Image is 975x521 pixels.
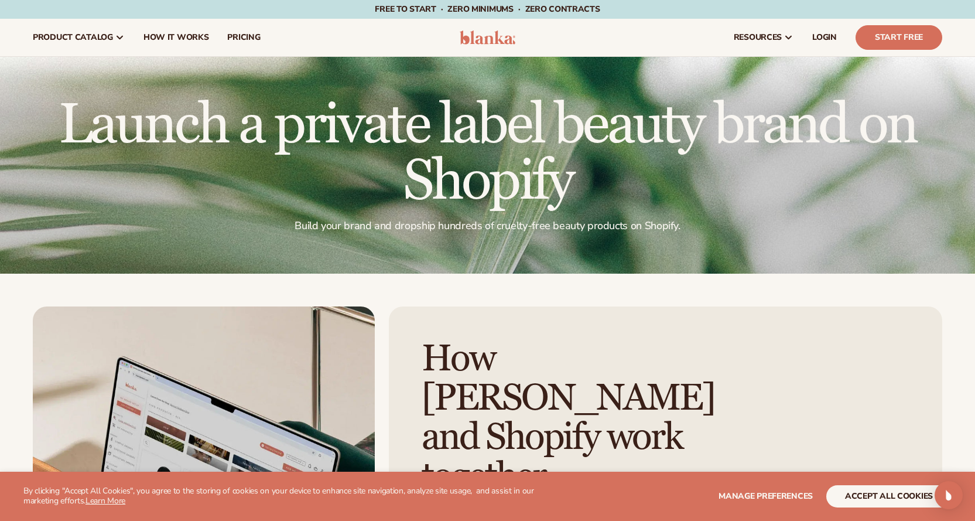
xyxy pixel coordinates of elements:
[935,481,963,509] div: Open Intercom Messenger
[719,485,813,508] button: Manage preferences
[856,25,942,50] a: Start Free
[826,485,952,508] button: accept all cookies
[227,33,260,42] span: pricing
[134,19,218,56] a: How It Works
[23,486,566,506] p: By clicking "Accept All Cookies", you agree to the storing of cookies on your device to enhance s...
[33,33,113,42] span: product catalog
[803,19,846,56] a: LOGIN
[719,491,813,502] span: Manage preferences
[734,33,782,42] span: resources
[812,33,837,42] span: LOGIN
[724,19,803,56] a: resources
[143,33,209,42] span: How It Works
[218,19,269,56] a: pricing
[85,495,125,506] a: Learn More
[33,97,942,210] h1: Launch a private label beauty brand on Shopify
[23,19,134,56] a: product catalog
[375,4,600,15] span: Free to start · ZERO minimums · ZERO contracts
[33,219,942,233] p: Build your brand and dropship hundreds of cruelty-free beauty products on Shopify.
[460,30,515,45] img: logo
[422,339,778,497] h2: How [PERSON_NAME] and Shopify work together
